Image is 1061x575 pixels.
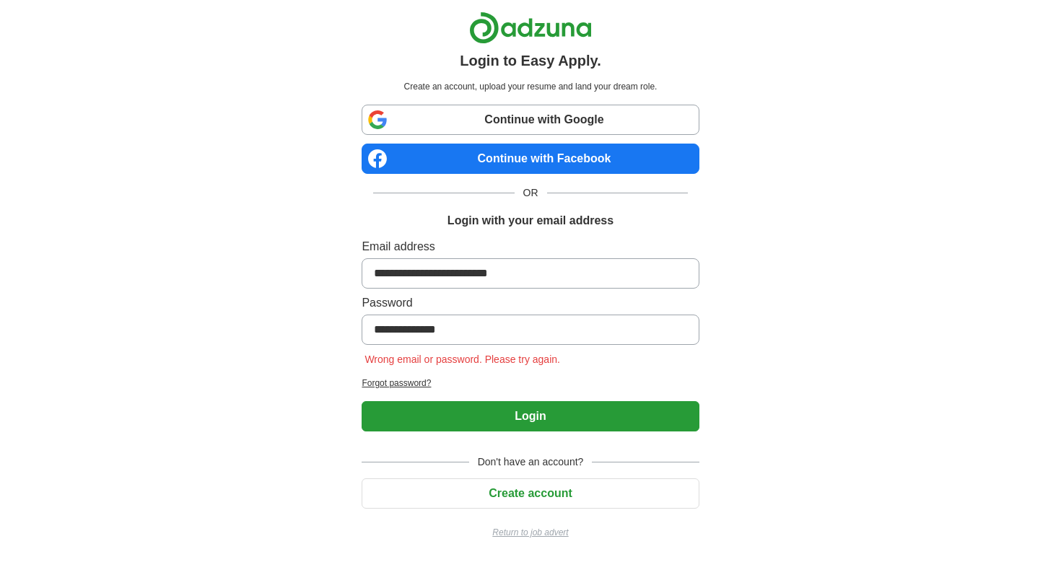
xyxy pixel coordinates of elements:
label: Password [362,294,699,312]
h1: Login with your email address [447,212,614,229]
span: Wrong email or password. Please try again. [362,354,563,365]
a: Continue with Facebook [362,144,699,174]
h1: Login to Easy Apply. [460,50,601,71]
a: Continue with Google [362,105,699,135]
img: Adzuna logo [469,12,592,44]
a: Return to job advert [362,526,699,539]
span: OR [515,185,547,201]
span: Don't have an account? [469,455,593,470]
a: Forgot password? [362,377,699,390]
p: Create an account, upload your resume and land your dream role. [364,80,696,93]
button: Create account [362,478,699,509]
label: Email address [362,238,699,255]
button: Login [362,401,699,431]
a: Create account [362,487,699,499]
